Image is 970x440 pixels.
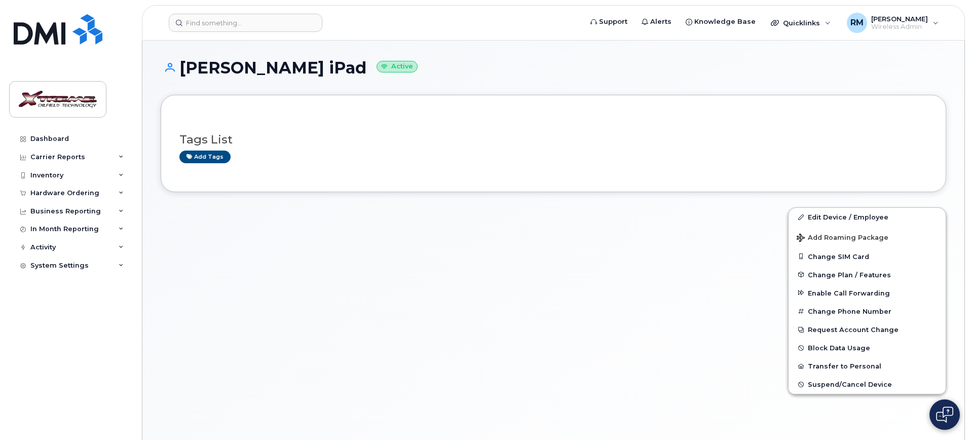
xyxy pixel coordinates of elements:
button: Suspend/Cancel Device [789,375,946,393]
span: Suspend/Cancel Device [808,381,892,388]
a: Edit Device / Employee [789,208,946,226]
button: Transfer to Personal [789,357,946,375]
h1: [PERSON_NAME] iPad [161,59,946,77]
button: Change SIM Card [789,247,946,266]
a: Add tags [179,151,231,163]
button: Change Phone Number [789,302,946,320]
button: Change Plan / Features [789,266,946,284]
button: Request Account Change [789,320,946,339]
h3: Tags List [179,133,927,146]
button: Block Data Usage [789,339,946,357]
button: Add Roaming Package [789,227,946,247]
span: Add Roaming Package [797,234,888,243]
small: Active [377,61,418,72]
button: Enable Call Forwarding [789,284,946,302]
img: Open chat [936,407,953,423]
span: Change Plan / Features [808,271,891,278]
span: Enable Call Forwarding [808,289,890,297]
